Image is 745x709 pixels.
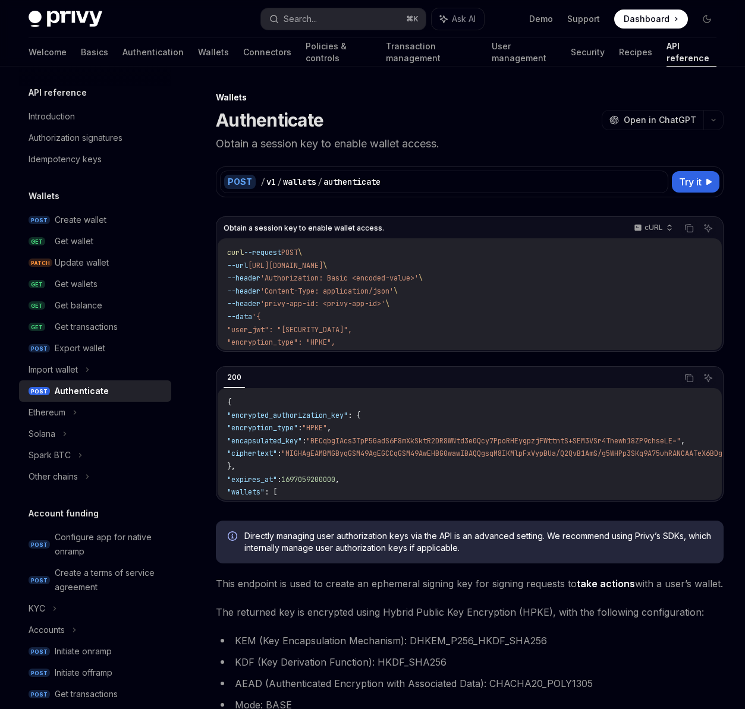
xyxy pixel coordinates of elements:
[81,38,108,67] a: Basics
[672,171,719,193] button: Try it
[260,176,265,188] div: /
[55,277,98,291] div: Get wallets
[29,601,45,616] div: KYC
[679,175,702,189] span: Try it
[29,506,99,521] h5: Account funding
[29,669,50,678] span: POST
[29,448,71,462] div: Spark BTC
[29,131,122,145] div: Authorization signatures
[298,423,302,433] span: :
[29,109,75,124] div: Introduction
[227,436,302,446] span: "encapsulated_key"
[19,338,171,359] a: POSTExport wallet
[244,248,281,257] span: --request
[29,11,102,27] img: dark logo
[29,405,65,420] div: Ethereum
[627,218,678,238] button: cURL
[227,312,252,322] span: --data
[335,475,340,484] span: ,
[29,540,50,549] span: POST
[224,370,245,385] div: 200
[19,662,171,683] a: POSTInitiate offramp
[55,384,109,398] div: Authenticate
[216,136,724,152] p: Obtain a session key to enable wallet access.
[55,530,164,559] div: Configure app for native onramp
[227,248,244,257] span: curl
[624,114,696,126] span: Open in ChatGPT
[227,449,277,458] span: "ciphertext"
[261,8,426,30] button: Search...⌘K
[406,14,419,24] span: ⌘ K
[19,527,171,562] a: POSTConfigure app for native onramp
[29,690,50,699] span: POST
[567,13,600,25] a: Support
[577,578,635,590] a: take actions
[227,338,335,347] span: "encryption_type": "HPKE",
[252,312,260,322] span: '{
[386,38,477,67] a: Transaction management
[283,176,316,188] div: wallets
[645,223,663,232] p: cURL
[29,623,65,637] div: Accounts
[19,562,171,598] a: POSTCreate a terms of service agreement
[122,38,184,67] a: Authentication
[306,436,681,446] span: "BECqbgIAcs3TpP5GadS6F8mXkSktR2DR8WNtd3e0Qcy7PpoRHEygpzjFWttntS+SEM3VSr4Thewh18ZP9chseLE="
[281,475,335,484] span: 1697059200000
[700,220,716,236] button: Ask AI
[227,423,298,433] span: "encryption_type"
[244,530,712,554] span: Directly managing user authorization keys via the API is an advanced setting. We recommend using ...
[667,38,716,67] a: API reference
[681,220,697,236] button: Copy the contents from the code block
[432,8,484,30] button: Ask AI
[265,487,277,497] span: : [
[277,449,281,458] span: :
[19,149,171,170] a: Idempotency keys
[277,176,282,188] div: /
[260,286,394,296] span: 'Content-Type: application/json'
[29,469,78,484] div: Other chains
[29,427,55,441] div: Solana
[224,223,384,233] span: Obtain a session key to enable wallet access.
[681,370,697,386] button: Copy the contents from the code block
[227,487,265,497] span: "wallets"
[224,175,256,189] div: POST
[306,38,372,67] a: Policies & controls
[302,436,306,446] span: :
[227,411,348,420] span: "encrypted_authorization_key"
[19,273,171,295] a: GETGet wallets
[55,341,105,355] div: Export wallet
[19,380,171,402] a: POSTAuthenticate
[227,475,277,484] span: "expires_at"
[29,301,45,310] span: GET
[452,13,476,25] span: Ask AI
[248,261,323,270] span: [URL][DOMAIN_NAME]
[419,273,423,283] span: \
[681,436,685,446] span: ,
[227,273,260,283] span: --header
[29,344,50,353] span: POST
[19,641,171,662] a: POSTInitiate onramp
[216,675,724,692] li: AEAD (Authenticated Encryption with Associated Data): CHACHA20_POLY1305
[260,299,385,308] span: 'privy-app-id: <privy-app-id>'
[29,363,78,377] div: Import wallet
[55,256,109,270] div: Update wallet
[571,38,605,67] a: Security
[19,209,171,231] a: POSTCreate wallet
[29,216,50,225] span: POST
[216,604,724,620] span: The returned key is encrypted using Hybrid Public Key Encryption (HPKE), with the following confi...
[216,575,724,592] span: This endpoint is used to create an ephemeral signing key for signing requests to with a user’s wa...
[19,683,171,705] a: POSTGet transactions
[243,38,291,67] a: Connectors
[327,423,331,433] span: ,
[385,299,389,308] span: \
[348,411,360,420] span: : {
[227,261,248,270] span: --url
[260,273,419,283] span: 'Authorization: Basic <encoded-value>'
[55,666,112,680] div: Initiate offramp
[19,106,171,127] a: Introduction
[227,325,352,335] span: "user_jwt": "[SECURITY_DATA]",
[227,398,231,407] span: {
[284,12,317,26] div: Search...
[29,259,52,267] span: PATCH
[55,566,164,594] div: Create a terms of service agreement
